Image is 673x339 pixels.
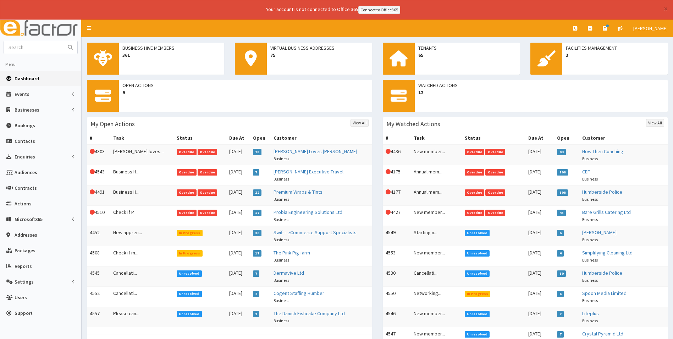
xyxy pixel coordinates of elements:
[87,246,110,266] td: 4508
[386,121,440,127] h3: My Watched Actions
[226,226,250,246] td: [DATE]
[87,307,110,327] td: 4557
[110,286,174,307] td: Cancellati...
[110,145,174,165] td: [PERSON_NAME] loves...
[582,330,623,337] a: Crystal Pyramid Ltd
[274,270,304,276] a: Dermavive Ltd
[358,6,400,14] a: Connect to Office365
[274,310,345,317] a: The Danish Fishcake Company Ltd
[465,270,490,277] span: Unresolved
[274,176,289,182] small: Business
[253,169,260,176] span: 7
[177,149,197,155] span: Overdue
[418,52,517,59] span: 65
[646,119,664,127] a: View All
[525,286,554,307] td: [DATE]
[525,185,554,205] td: [DATE]
[174,131,226,145] th: Status
[462,131,525,145] th: Status
[582,290,627,296] a: Spoon Media Limited
[87,145,110,165] td: 4303
[253,230,262,236] span: 36
[15,107,39,113] span: Businesses
[90,121,135,127] h3: My Open Actions
[122,82,369,89] span: Open Actions
[485,169,505,176] span: Overdue
[554,131,579,145] th: Open
[566,52,664,59] span: 3
[177,169,197,176] span: Overdue
[198,210,217,216] span: Overdue
[557,270,566,277] span: 10
[465,149,485,155] span: Overdue
[110,307,174,327] td: Please can...
[582,237,598,242] small: Business
[226,307,250,327] td: [DATE]
[582,318,598,323] small: Business
[485,149,505,155] span: Overdue
[557,189,568,196] span: 108
[274,156,289,161] small: Business
[253,189,262,196] span: 22
[15,216,43,222] span: Microsoft365
[122,44,221,52] span: Business Hive Members
[411,205,462,226] td: New member...
[177,210,197,216] span: Overdue
[465,250,490,257] span: Unresolved
[582,189,622,195] a: Humberside Police
[274,168,343,175] a: [PERSON_NAME] Executive Travel
[198,149,217,155] span: Overdue
[582,168,590,175] a: CEF
[274,278,289,283] small: Business
[110,226,174,246] td: New appren...
[582,278,598,283] small: Business
[411,226,462,246] td: Starting n...
[90,189,95,194] i: This Action is overdue!
[15,154,35,160] span: Enquiries
[525,266,554,286] td: [DATE]
[274,237,289,242] small: Business
[418,89,664,96] span: 12
[87,165,110,185] td: 4543
[557,250,564,257] span: 4
[122,89,369,96] span: 9
[226,205,250,226] td: [DATE]
[557,291,564,297] span: 6
[582,209,631,215] a: Bare Grills Catering Ltd
[465,230,490,236] span: Unresolved
[90,169,95,174] i: This Action is overdue!
[15,294,27,301] span: Users
[411,246,462,266] td: New member...
[87,266,110,286] td: 4545
[15,91,29,97] span: Events
[582,176,598,182] small: Business
[15,263,32,269] span: Reports
[386,169,391,174] i: This Action is overdue!
[418,82,664,89] span: Watched Actions
[582,310,599,317] a: Lifeplus
[253,149,262,155] span: 78
[418,44,517,52] span: Tenants
[465,311,490,317] span: Unresolved
[87,131,110,145] th: #
[525,165,554,185] td: [DATE]
[274,290,324,296] a: Cogent Staffing Humber
[383,205,411,226] td: 4427
[628,20,673,37] a: [PERSON_NAME]
[198,189,217,196] span: Overdue
[198,169,217,176] span: Overdue
[383,307,411,327] td: 4546
[226,131,250,145] th: Due At
[274,318,289,323] small: Business
[411,185,462,205] td: Annual mem...
[566,44,664,52] span: Facilities Management
[15,310,33,316] span: Support
[253,311,260,317] span: 2
[253,250,262,257] span: 17
[110,131,174,145] th: Task
[525,145,554,165] td: [DATE]
[582,148,623,155] a: Now Then Coaching
[485,189,505,196] span: Overdue
[465,169,485,176] span: Overdue
[226,165,250,185] td: [DATE]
